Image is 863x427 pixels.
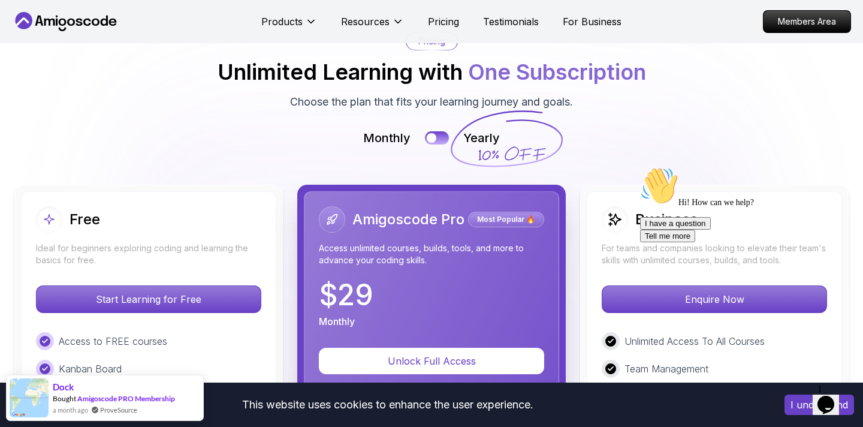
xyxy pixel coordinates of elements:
iframe: chat widget [635,162,851,373]
img: provesource social proof notification image [10,378,49,417]
button: Accept cookies [784,395,854,415]
a: Members Area [763,10,851,33]
h2: Amigoscode Pro [352,210,464,229]
button: Products [261,14,317,38]
img: :wave: [5,5,43,43]
p: Resources [341,14,390,29]
a: For Business [563,14,621,29]
p: Access to FREE courses [59,334,167,348]
button: Resources [341,14,404,38]
button: I have a question [5,55,76,68]
p: Unlimited Access To All Courses [624,334,765,348]
a: ProveSource [100,405,137,415]
p: Enquire Now [602,286,826,312]
button: Enquire Now [602,285,827,313]
a: Amigoscode PRO Membership [77,394,175,403]
span: a month ago [53,405,88,415]
span: Dock [53,382,74,392]
iframe: chat widget [813,379,851,415]
p: Ideal for beginners exploring coding and learning the basics for free. [36,242,261,266]
h2: Unlimited Learning with [218,60,646,84]
p: $ 29 [319,281,373,309]
button: Start Learning for Free [36,285,261,313]
a: Start Learning for Free [36,293,261,305]
p: Products [261,14,303,29]
button: Tell me more [5,68,60,80]
p: Kanban Board [59,362,122,376]
span: Hi! How can we help? [5,36,119,45]
button: Unlock Full Access [319,348,544,374]
a: Enquire Now [602,293,827,305]
a: Testimonials [483,14,539,29]
span: One Subscription [468,59,646,85]
p: For teams and companies looking to elevate their team's skills with unlimited courses, builds, an... [602,242,827,266]
p: Most Popular 🔥 [470,213,542,225]
a: Unlock Full Access [319,355,544,367]
p: Monthly [319,314,355,329]
p: Team Management [624,362,708,376]
p: Access unlimited courses, builds, tools, and more to advance your coding skills. [319,242,544,266]
a: Pricing [428,14,459,29]
p: Monthly [363,130,411,146]
p: Choose the plan that fits your learning journey and goals. [290,94,573,110]
div: 👋Hi! How can we help?I have a questionTell me more [5,5,221,80]
h2: Free [70,210,100,229]
p: Members Area [764,11,850,32]
p: Start Learning for Free [37,286,261,312]
div: This website uses cookies to enhance the user experience. [9,392,767,418]
span: Bought [53,394,76,403]
p: Unlock Full Access [333,354,530,368]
